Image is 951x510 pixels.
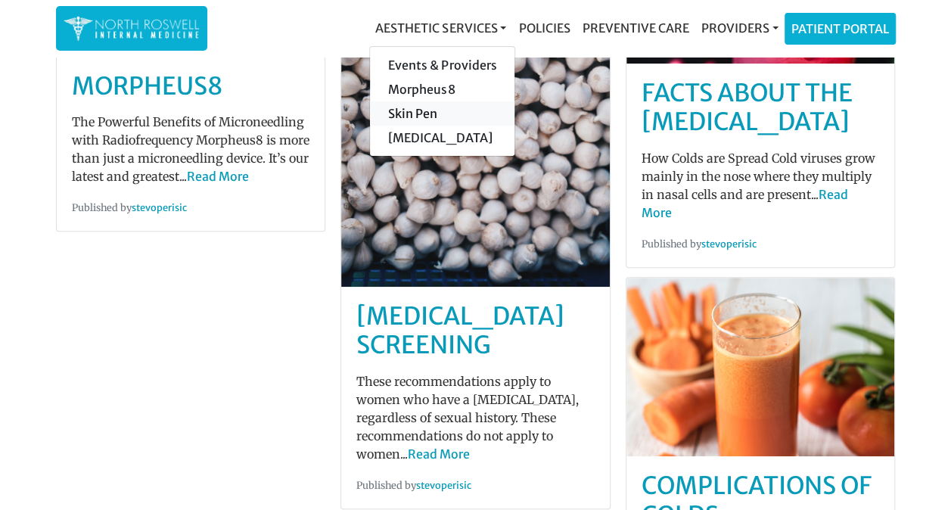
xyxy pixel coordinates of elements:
[701,238,757,250] a: stevoperisic
[64,14,200,43] img: North Roswell Internal Medicine
[416,479,471,491] a: stevoperisic
[72,71,223,101] a: MORPHEUS8
[785,14,895,44] a: Patient Portal
[512,13,576,43] a: Policies
[642,149,880,222] p: How Colds are Spread Cold viruses grow mainly in the nose where they multiply in nasal cells and ...
[370,53,514,77] a: Events & Providers
[72,113,310,185] p: The Powerful Benefits of Microneedling with Radiofrequency Morpheus8 is more than just a micronee...
[187,169,249,184] a: Read More
[626,278,895,457] img: post-default-1.jpg
[356,301,564,360] a: [MEDICAL_DATA] screening
[370,126,514,150] a: [MEDICAL_DATA]
[370,77,514,101] a: Morpheus8
[356,479,471,491] small: Published by
[72,201,187,213] small: Published by
[642,78,853,137] a: Facts About The [MEDICAL_DATA]
[370,101,514,126] a: Skin Pen
[132,201,187,213] a: stevoperisic
[408,446,470,462] a: Read More
[642,238,757,250] small: Published by
[695,13,784,43] a: Providers
[356,372,595,463] p: These recommendations apply to women who have a [MEDICAL_DATA], regardless of sexual history. The...
[576,13,695,43] a: Preventive Care
[642,187,848,220] a: Read More
[369,13,512,43] a: Aesthetic Services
